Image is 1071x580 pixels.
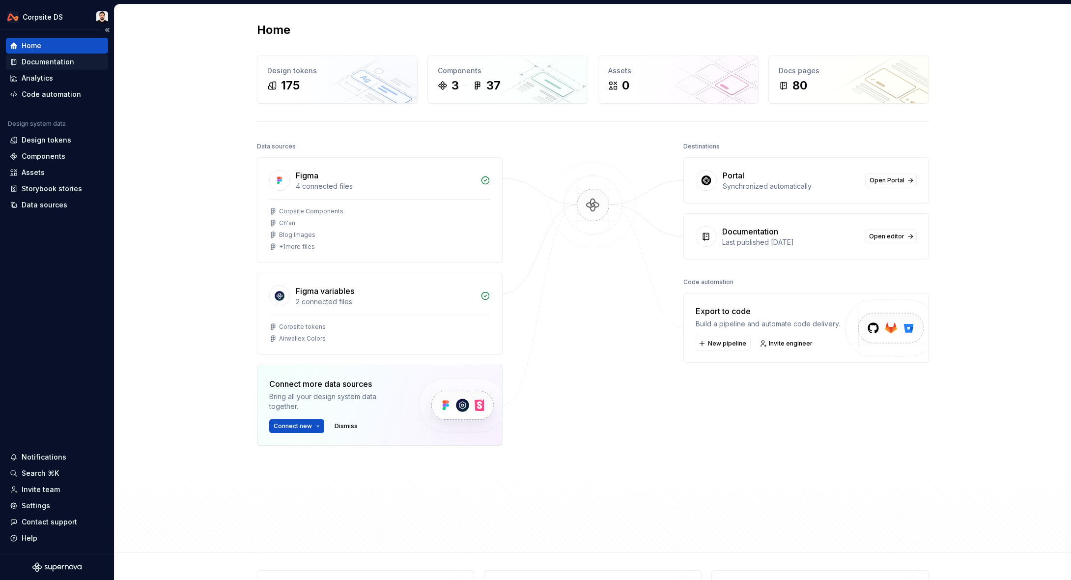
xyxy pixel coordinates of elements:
[269,378,402,390] div: Connect more data sources
[22,517,77,527] div: Contact support
[779,66,919,76] div: Docs pages
[696,319,840,329] div: Build a pipeline and automate code delivery.
[723,170,744,181] div: Portal
[22,501,50,511] div: Settings
[622,78,629,93] div: 0
[757,337,817,350] a: Invite engineer
[870,176,904,184] span: Open Portal
[257,22,290,38] h2: Home
[22,168,45,177] div: Assets
[696,337,751,350] button: New pipeline
[296,285,354,297] div: Figma variables
[6,449,108,465] button: Notifications
[330,419,362,433] button: Dismiss
[257,56,418,104] a: Design tokens175
[32,562,82,572] svg: Supernova Logo
[7,11,19,23] img: 0733df7c-e17f-4421-95a9-ced236ef1ff0.png
[279,243,315,251] div: + 1 more files
[6,498,108,514] a: Settings
[23,12,63,22] div: Corpsite DS
[2,6,112,28] button: Corpsite DSCh'an
[96,11,108,23] img: Ch'an
[6,514,108,530] button: Contact support
[279,323,326,331] div: Corpsite tokens
[722,237,859,247] div: Last published [DATE]
[22,89,81,99] div: Code automation
[6,148,108,164] a: Components
[296,170,318,181] div: Figma
[269,392,402,411] div: Bring all your design system data together.
[22,73,53,83] div: Analytics
[598,56,759,104] a: Assets0
[6,197,108,213] a: Data sources
[696,305,840,317] div: Export to code
[22,533,37,543] div: Help
[22,452,66,462] div: Notifications
[865,174,917,187] a: Open Portal
[279,335,326,343] div: Airwallex Colors
[6,181,108,197] a: Storybook stories
[22,57,74,67] div: Documentation
[22,485,60,494] div: Invite team
[451,78,459,93] div: 3
[6,70,108,86] a: Analytics
[22,41,41,51] div: Home
[6,38,108,54] a: Home
[6,482,108,497] a: Invite team
[683,140,720,153] div: Destinations
[6,87,108,102] a: Code automation
[683,275,733,289] div: Code automation
[269,419,324,433] button: Connect new
[267,66,407,76] div: Design tokens
[257,157,503,263] a: Figma4 connected filesCorpsite ComponentsCh'anBlog Images+1more files
[257,273,503,355] a: Figma variables2 connected filesCorpsite tokensAirwallex Colors
[708,340,746,348] span: New pipeline
[279,219,295,227] div: Ch'an
[22,468,59,478] div: Search ⌘K
[296,181,475,191] div: 4 connected files
[769,340,813,348] span: Invite engineer
[335,422,358,430] span: Dismiss
[869,232,904,240] span: Open editor
[22,200,67,210] div: Data sources
[768,56,929,104] a: Docs pages80
[608,66,748,76] div: Assets
[865,230,917,243] a: Open editor
[22,184,82,194] div: Storybook stories
[279,231,315,239] div: Blog Images
[6,54,108,70] a: Documentation
[6,465,108,481] button: Search ⌘K
[22,135,71,145] div: Design tokens
[722,226,778,237] div: Documentation
[438,66,578,76] div: Components
[257,140,296,153] div: Data sources
[100,23,114,37] button: Collapse sidebar
[6,530,108,546] button: Help
[8,120,66,128] div: Design system data
[281,78,300,93] div: 175
[486,78,501,93] div: 37
[296,297,475,307] div: 2 connected files
[22,151,65,161] div: Components
[274,422,312,430] span: Connect new
[6,165,108,180] a: Assets
[792,78,807,93] div: 80
[6,132,108,148] a: Design tokens
[427,56,588,104] a: Components337
[279,207,343,215] div: Corpsite Components
[723,181,859,191] div: Synchronized automatically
